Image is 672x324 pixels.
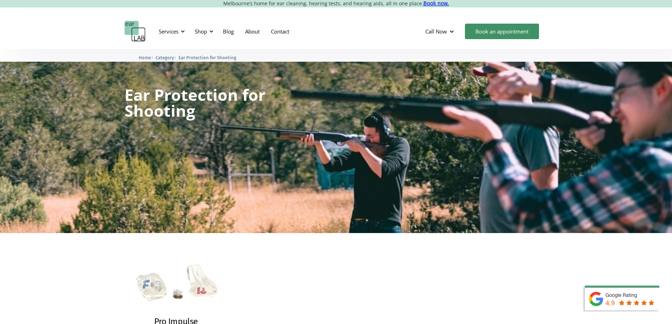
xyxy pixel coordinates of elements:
div: Services [155,21,187,42]
img: Pro Impulse [125,250,228,315]
li: 〉 [156,54,178,61]
a: home [125,21,146,42]
a: Blog [217,21,240,42]
a: Contact [265,21,295,42]
span: Category [156,55,174,60]
a: Category [156,54,174,61]
a: Ear Protection for Shooting [178,54,236,61]
div: Call Now [425,28,447,35]
span: Ear Protection for Shooting [178,55,236,60]
li: 〉 [139,54,156,61]
div: Shop [195,28,207,35]
a: Home [139,54,151,61]
a: About [240,21,265,42]
div: Services [159,28,178,35]
h1: Ear Protection for Shooting [125,87,312,118]
a: Book an appointment [465,24,539,39]
span: Home [139,55,151,60]
div: Shop [190,21,216,42]
div: Call Now [420,21,461,42]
